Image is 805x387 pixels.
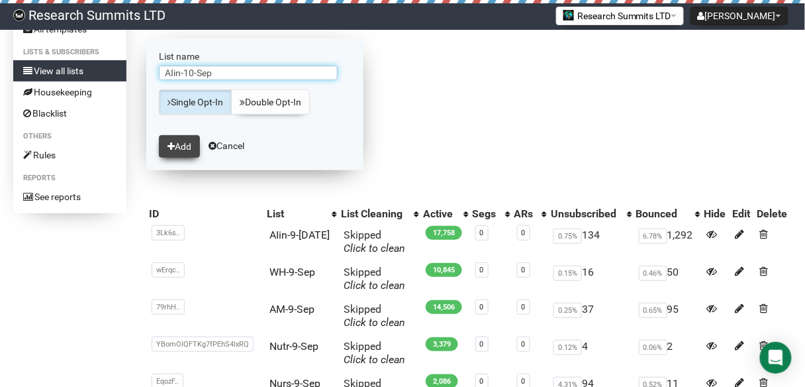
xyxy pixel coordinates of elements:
[563,10,574,21] img: 2.jpg
[553,303,582,318] span: 0.25%
[639,266,667,281] span: 0.46%
[152,225,185,241] span: 3Lk6s..
[264,205,338,223] th: List: No sort applied, activate to apply an ascending sort
[480,303,484,311] a: 0
[480,340,484,349] a: 0
[636,207,688,221] div: Bounced
[209,140,244,151] a: Cancel
[634,223,702,260] td: 1,292
[634,260,702,298] td: 50
[13,144,126,166] a: Rules
[152,262,185,278] span: wErqc..
[13,186,126,207] a: See reports
[341,207,407,221] div: List Cleaning
[159,50,351,62] label: List name
[548,223,634,260] td: 134
[634,298,702,335] td: 95
[426,300,462,314] span: 14,506
[553,340,582,355] span: 0.12%
[522,229,526,237] a: 0
[344,242,405,254] a: Click to clean
[639,303,667,318] span: 0.65%
[152,300,185,315] span: 79rhH..
[522,266,526,274] a: 0
[13,103,126,124] a: Blacklist
[548,205,634,223] th: Unsubscribed: No sort applied, activate to apply an ascending sort
[13,9,25,21] img: bccbfd5974049ef095ce3c15df0eef5a
[13,82,126,103] a: Housekeeping
[426,263,462,277] span: 10,845
[344,266,405,292] span: Skipped
[267,207,325,221] div: List
[760,342,792,374] div: Open Intercom Messenger
[269,340,318,353] a: Nutr-9-Sep
[733,207,752,221] div: Edit
[522,303,526,311] a: 0
[13,170,126,186] li: Reports
[556,7,684,25] button: Research Summits LTD
[512,205,549,223] th: ARs: No sort applied, activate to apply an ascending sort
[480,266,484,274] a: 0
[152,337,254,352] span: YBomOIQFTKg7fPEhS4IxRQ
[522,340,526,349] a: 0
[344,279,405,292] a: Click to clean
[426,226,462,240] span: 17,758
[470,205,512,223] th: Segs: No sort applied, activate to apply an ascending sort
[159,66,338,80] input: The name of your new list
[13,129,126,144] li: Others
[13,60,126,82] a: View all lists
[757,207,789,221] div: Delete
[553,266,582,281] span: 0.15%
[344,340,405,366] span: Skipped
[704,207,728,221] div: Hide
[548,298,634,335] td: 37
[480,229,484,237] a: 0
[639,340,667,355] span: 0.06%
[159,89,232,115] a: Single Opt-In
[639,229,667,244] span: 6.78%
[13,44,126,60] li: Lists & subscribers
[551,207,620,221] div: Unsubscribed
[159,135,200,158] button: Add
[231,89,310,115] a: Double Opt-In
[473,207,498,221] div: Segs
[634,335,702,372] td: 2
[344,353,405,366] a: Click to clean
[702,205,730,223] th: Hide: No sort applied, sorting is disabled
[426,337,458,351] span: 3,379
[634,205,702,223] th: Bounced: No sort applied, activate to apply an ascending sort
[514,207,536,221] div: ARs
[690,7,788,25] button: [PERSON_NAME]
[754,205,792,223] th: Delete: No sort applied, sorting is disabled
[269,266,315,278] a: WH-9-Sep
[480,377,484,386] a: 0
[548,260,634,298] td: 16
[149,207,261,221] div: ID
[730,205,755,223] th: Edit: No sort applied, sorting is disabled
[146,205,264,223] th: ID: No sort applied, sorting is disabled
[553,229,582,244] span: 0.75%
[344,229,405,254] span: Skipped
[420,205,469,223] th: Active: No sort applied, activate to apply an ascending sort
[269,229,330,241] a: AIin-9-[DATE]
[338,205,420,223] th: List Cleaning: No sort applied, activate to apply an ascending sort
[548,335,634,372] td: 4
[269,303,314,315] a: AM-9-Sep
[423,207,456,221] div: Active
[344,316,405,329] a: Click to clean
[344,303,405,329] span: Skipped
[522,377,526,386] a: 0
